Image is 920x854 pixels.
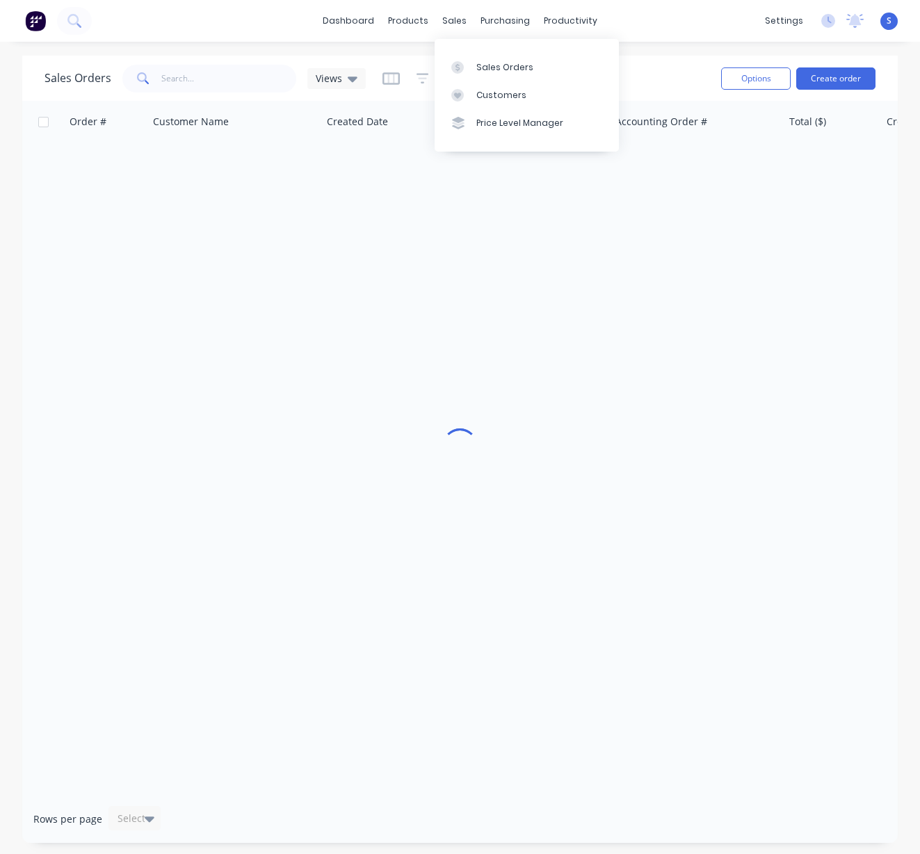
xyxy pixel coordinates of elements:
span: Views [316,71,342,86]
div: purchasing [474,10,537,31]
span: S [887,15,891,27]
div: sales [435,10,474,31]
a: Sales Orders [435,53,619,81]
button: Create order [796,67,875,90]
span: Rows per page [33,812,102,826]
div: Customer Name [153,115,229,129]
div: products [381,10,435,31]
div: Accounting Order # [615,115,707,129]
a: Price Level Manager [435,109,619,137]
div: Price Level Manager [476,117,563,129]
div: Order # [70,115,106,129]
div: Select... [118,812,154,825]
img: Factory [25,10,46,31]
div: productivity [537,10,604,31]
a: Customers [435,81,619,109]
a: dashboard [316,10,381,31]
div: Created Date [327,115,388,129]
div: Total ($) [789,115,826,129]
button: Options [721,67,791,90]
input: Search... [161,65,297,92]
div: Sales Orders [476,61,533,74]
div: Customers [476,89,526,102]
div: settings [758,10,810,31]
h1: Sales Orders [45,72,111,85]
